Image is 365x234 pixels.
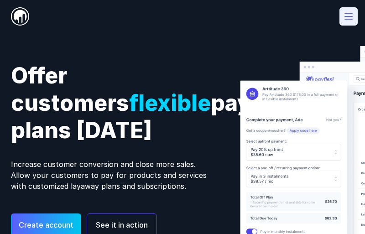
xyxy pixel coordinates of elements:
[129,89,211,116] span: flexible
[11,62,215,144] span: Offer customers payment plans [DATE]
[11,159,215,192] p: Increase customer conversion and close more sales. Allow your customers to pay for products and s...
[11,7,29,26] img: PayFlexi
